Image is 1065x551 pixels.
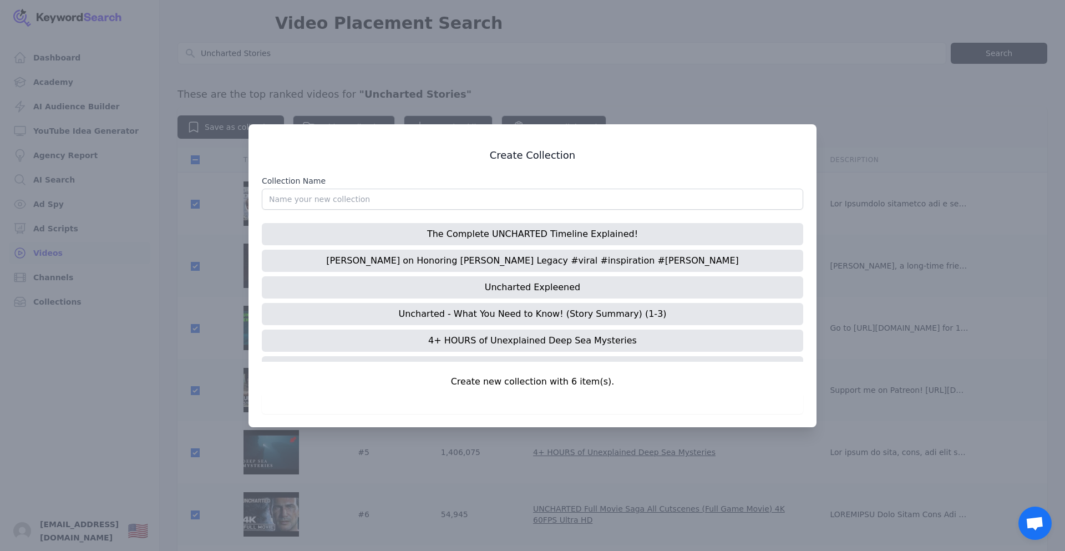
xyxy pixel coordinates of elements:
[262,189,803,210] input: Name your new collection
[262,375,803,388] p: Create new collection with 6 item(s).
[262,175,803,186] label: Collection Name
[262,250,803,272] div: [PERSON_NAME] on Honoring [PERSON_NAME] Legacy #viral #inspiration #[PERSON_NAME]
[262,330,803,352] div: 4+ HOURS of Unexplained Deep Sea Mysteries
[1018,507,1052,540] div: Open chat
[262,303,803,325] div: Uncharted - What You Need to Know! (Story Summary) (1-3)
[262,356,803,378] div: UNCHARTED Full Movie Saga All Cutscenes (Full Game Movie) 4K 60FPS Ultra HD
[262,276,803,299] div: Uncharted Expleened
[262,223,803,245] div: The Complete UNCHARTED Timeline Explained!
[262,393,803,414] button: Create Collection
[262,149,803,162] h3: Create Collection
